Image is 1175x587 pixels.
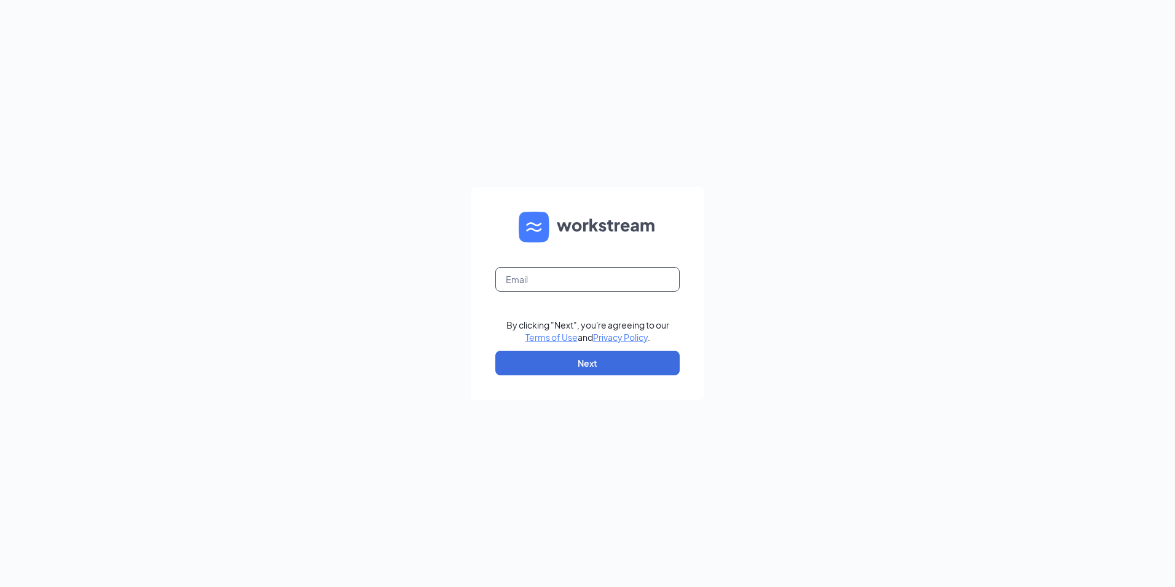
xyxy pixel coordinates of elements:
div: By clicking "Next", you're agreeing to our and . [506,319,669,343]
a: Terms of Use [525,332,578,343]
img: WS logo and Workstream text [519,212,656,242]
button: Next [495,351,680,375]
a: Privacy Policy [593,332,648,343]
input: Email [495,267,680,292]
